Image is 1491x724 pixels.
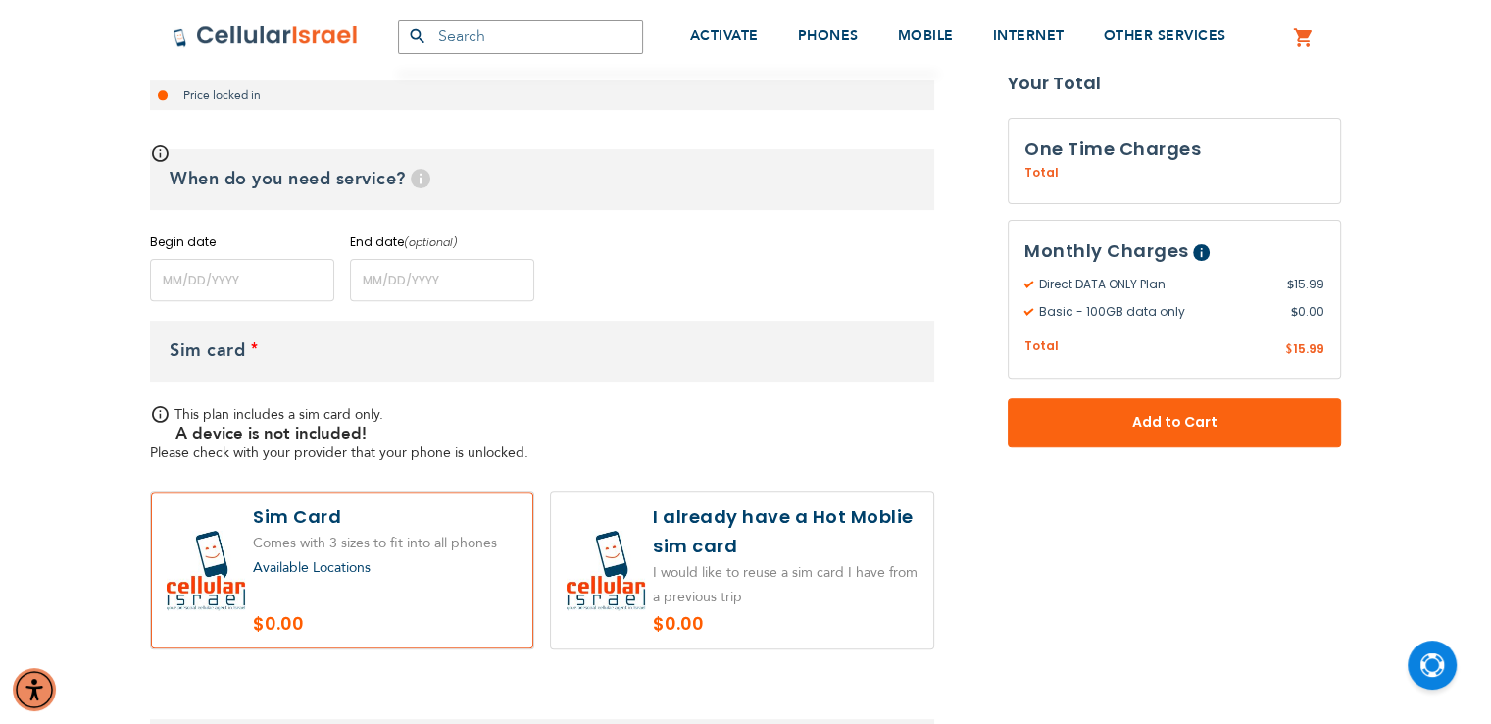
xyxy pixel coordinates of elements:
[350,259,534,301] input: MM/DD/YYYY
[1024,238,1189,263] span: Monthly Charges
[1024,337,1059,356] span: Total
[1287,276,1294,293] span: $
[175,422,367,444] b: A device is not included!
[150,233,334,251] label: Begin date
[13,668,56,711] div: Accessibility Menu
[1024,164,1059,181] span: Total
[1193,244,1210,261] span: Help
[411,169,430,188] span: Help
[1291,303,1324,321] span: 0.00
[898,26,954,45] span: MOBILE
[1104,26,1226,45] span: OTHER SERVICES
[1287,276,1324,293] span: 15.99
[1293,340,1324,357] span: 15.99
[404,234,458,250] i: (optional)
[993,26,1065,45] span: INTERNET
[1024,303,1291,321] span: Basic - 100GB data only
[170,338,245,363] span: Sim card
[150,405,528,462] span: This plan includes a sim card only. Please check with your provider that your phone is unlocked.
[1024,134,1324,164] h3: One Time Charges
[173,25,359,48] img: Cellular Israel Logo
[1291,303,1298,321] span: $
[253,558,371,577] a: Available Locations
[1024,276,1287,293] span: Direct DATA ONLY Plan
[1008,69,1341,98] strong: Your Total
[150,149,934,210] h3: When do you need service?
[1285,341,1293,359] span: $
[1008,398,1341,447] button: Add to Cart
[350,233,534,251] label: End date
[690,26,759,45] span: ACTIVATE
[798,26,859,45] span: PHONES
[1072,412,1276,433] span: Add to Cart
[398,20,643,54] input: Search
[150,259,334,301] input: MM/DD/YYYY
[150,80,934,110] li: Price locked in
